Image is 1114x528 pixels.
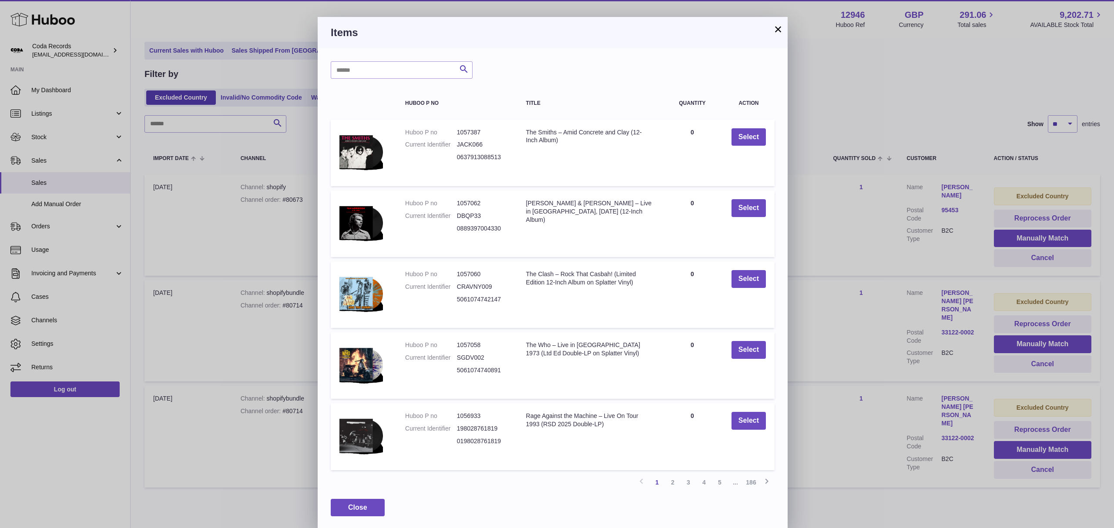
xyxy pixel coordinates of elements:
a: 3 [681,475,696,490]
h3: Items [331,26,775,40]
button: Select [731,199,766,217]
th: Action [723,92,775,115]
dd: DBQP33 [457,212,509,220]
dt: Current Identifier [405,424,457,433]
td: 0 [662,261,723,328]
img: Rage Against the Machine – Live On Tour 1993 (RSD 2025 Double-LP) [339,412,383,459]
dd: 1057058 [457,341,509,349]
dd: SGDV002 [457,354,509,362]
dt: Huboo P no [405,199,457,207]
dd: 0889397004330 [457,224,509,233]
a: 4 [696,475,712,490]
div: [PERSON_NAME] & [PERSON_NAME] – Live in [GEOGRAPHIC_DATA], [DATE] (12-Inch Album) [526,199,653,224]
th: Huboo P no [396,92,517,115]
dt: Current Identifier [405,283,457,291]
th: Title [517,92,662,115]
dd: 1057387 [457,128,509,137]
dt: Huboo P no [405,412,457,420]
td: 0 [662,190,723,257]
dd: 5061074742147 [457,295,509,304]
a: 5 [712,475,728,490]
button: Select [731,341,766,359]
td: 0 [662,403,723,470]
dt: Current Identifier [405,212,457,220]
dd: 1057060 [457,270,509,278]
button: Select [731,128,766,146]
dt: Current Identifier [405,140,457,149]
div: Rage Against the Machine – Live On Tour 1993 (RSD 2025 Double-LP) [526,412,653,428]
a: 186 [743,475,759,490]
span: ... [728,475,743,490]
img: The Smiths – Amid Concrete and Clay (12-Inch Album) [339,128,383,175]
dd: JACK066 [457,140,509,149]
a: 1 [649,475,665,490]
div: The Clash – Rock That Casbah! (Limited Edition 12-Inch Album on Splatter Vinyl) [526,270,653,287]
dd: CRAVNY009 [457,283,509,291]
img: Van Morrison & Dr. John – Live in Holland, 22 June 1977 (12-Inch Album) [339,199,383,246]
img: The Clash – Rock That Casbah! (Limited Edition 12-Inch Album on Splatter Vinyl) [339,270,383,317]
button: Select [731,412,766,430]
img: The Who – Live in Philadelphia 1973 (Ltd Ed Double-LP on Splatter Vinyl) [339,341,383,388]
dd: 0637913088513 [457,153,509,161]
dd: 1057062 [457,199,509,207]
dd: 0198028761819 [457,437,509,445]
td: 0 [662,332,723,399]
dt: Huboo P no [405,128,457,137]
button: Select [731,270,766,288]
span: Close [348,504,367,511]
th: Quantity [662,92,723,115]
a: 2 [665,475,681,490]
dd: 1056933 [457,412,509,420]
div: The Who – Live in [GEOGRAPHIC_DATA] 1973 (Ltd Ed Double-LP on Splatter Vinyl) [526,341,653,358]
dt: Current Identifier [405,354,457,362]
button: × [773,24,783,34]
dt: Huboo P no [405,270,457,278]
button: Close [331,499,385,517]
div: The Smiths – Amid Concrete and Clay (12-Inch Album) [526,128,653,145]
dt: Huboo P no [405,341,457,349]
dd: 198028761819 [457,424,509,433]
td: 0 [662,120,723,186]
dd: 5061074740891 [457,366,509,374]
